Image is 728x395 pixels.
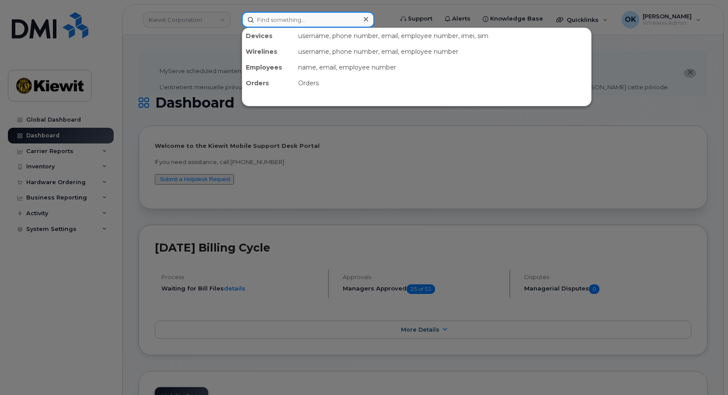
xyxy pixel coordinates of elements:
[295,44,591,59] div: username, phone number, email, employee number
[242,75,295,91] div: Orders
[295,75,591,91] div: Orders
[295,28,591,44] div: username, phone number, email, employee number, imei, sim
[690,357,721,388] iframe: Messenger Launcher
[242,44,295,59] div: Wirelines
[242,28,295,44] div: Devices
[242,59,295,75] div: Employees
[295,59,591,75] div: name, email, employee number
